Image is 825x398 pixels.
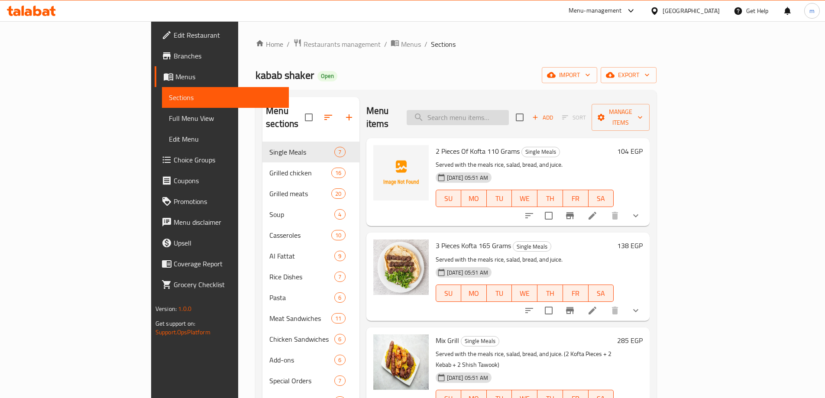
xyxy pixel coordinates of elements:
[331,168,345,178] div: items
[335,210,345,219] span: 4
[332,314,345,323] span: 11
[601,67,657,83] button: export
[436,349,614,370] p: Served with the meals rice, salad, bread, and juice. (2 Kofta Pieces + 2 Kebab + 2 Shish Tawook)
[155,233,289,253] a: Upsell
[529,111,556,124] button: Add
[431,39,456,49] span: Sections
[461,285,487,302] button: MO
[599,107,643,128] span: Manage items
[334,209,345,220] div: items
[293,39,381,50] a: Restaurants management
[155,66,289,87] a: Menus
[436,190,462,207] button: SU
[155,191,289,212] a: Promotions
[521,147,560,157] div: Single Meals
[304,39,381,49] span: Restaurants management
[317,72,337,80] span: Open
[605,300,625,321] button: delete
[587,305,598,316] a: Edit menu item
[461,336,499,346] div: Single Meals
[269,313,331,324] span: Meat Sandwiches
[440,287,458,300] span: SU
[262,162,359,183] div: Grilled chicken16
[531,113,554,123] span: Add
[335,356,345,364] span: 6
[512,190,537,207] button: WE
[587,210,598,221] a: Edit menu item
[569,6,622,16] div: Menu-management
[519,300,540,321] button: sort-choices
[334,334,345,344] div: items
[334,147,345,157] div: items
[262,204,359,225] div: Soup4
[269,292,334,303] div: Pasta
[366,104,397,130] h2: Menu items
[269,334,334,344] span: Chicken Sandwiches
[443,374,492,382] span: [DATE] 05:51 AM
[335,335,345,343] span: 6
[269,209,334,220] span: Soup
[269,168,331,178] div: Grilled chicken
[566,287,585,300] span: FR
[631,305,641,316] svg: Show Choices
[269,375,334,386] span: Special Orders
[461,190,487,207] button: MO
[262,370,359,391] div: Special Orders7
[487,190,512,207] button: TU
[318,107,339,128] span: Sort sections
[155,25,289,45] a: Edit Restaurant
[262,142,359,162] div: Single Meals7
[617,334,643,346] h6: 285 EGP
[174,175,282,186] span: Coupons
[608,70,650,81] span: export
[625,205,646,226] button: show more
[424,39,427,49] li: /
[174,238,282,248] span: Upsell
[605,205,625,226] button: delete
[334,272,345,282] div: items
[373,334,429,390] img: Mix Grill
[335,148,345,156] span: 7
[401,39,421,49] span: Menus
[332,231,345,239] span: 10
[269,147,334,157] span: Single Meals
[155,253,289,274] a: Coverage Report
[592,192,611,205] span: SA
[269,272,334,282] span: Rice Dishes
[537,285,563,302] button: TH
[269,355,334,365] div: Add-ons
[566,192,585,205] span: FR
[529,111,556,124] span: Add item
[513,242,551,252] span: Single Meals
[155,274,289,295] a: Grocery Checklist
[339,107,359,128] button: Add section
[174,30,282,40] span: Edit Restaurant
[334,251,345,261] div: items
[617,145,643,157] h6: 104 EGP
[174,259,282,269] span: Coverage Report
[436,334,459,347] span: Mix Grill
[155,303,177,314] span: Version:
[169,134,282,144] span: Edit Menu
[391,39,421,50] a: Menus
[269,188,331,199] span: Grilled meats
[262,287,359,308] div: Pasta6
[487,285,512,302] button: TU
[522,147,560,157] span: Single Meals
[169,92,282,103] span: Sections
[465,192,483,205] span: MO
[556,111,592,124] span: Select section first
[663,6,720,16] div: [GEOGRAPHIC_DATA]
[592,104,650,131] button: Manage items
[617,239,643,252] h6: 138 EGP
[162,108,289,129] a: Full Menu View
[542,67,597,83] button: import
[269,230,331,240] div: Casseroles
[178,303,191,314] span: 1.0.0
[436,254,614,265] p: Served with the meals rice, salad, bread, and juice.
[174,196,282,207] span: Promotions
[262,225,359,246] div: Casseroles10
